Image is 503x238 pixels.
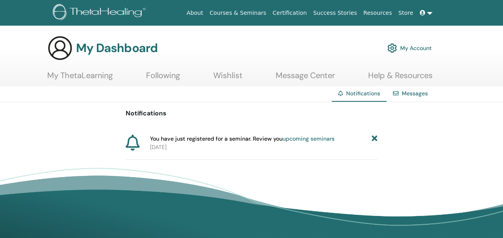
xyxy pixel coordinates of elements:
[283,135,335,142] a: upcoming seminars
[368,71,433,86] a: Help & Resources
[126,109,377,118] p: Notifications
[402,90,428,97] a: Messages
[76,41,158,55] h3: My Dashboard
[206,6,270,20] a: Courses & Seminars
[47,35,73,61] img: generic-user-icon.jpg
[150,135,335,143] span: You have just registered for a seminar. Review you
[395,6,417,20] a: Store
[47,71,113,86] a: My ThetaLearning
[53,4,148,22] img: logo.png
[146,71,180,86] a: Following
[276,71,335,86] a: Message Center
[269,6,310,20] a: Certification
[150,143,377,151] p: [DATE]
[360,6,395,20] a: Resources
[346,90,380,97] span: Notifications
[183,6,206,20] a: About
[310,6,360,20] a: Success Stories
[387,41,397,55] img: cog.svg
[213,71,242,86] a: Wishlist
[387,39,432,57] a: My Account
